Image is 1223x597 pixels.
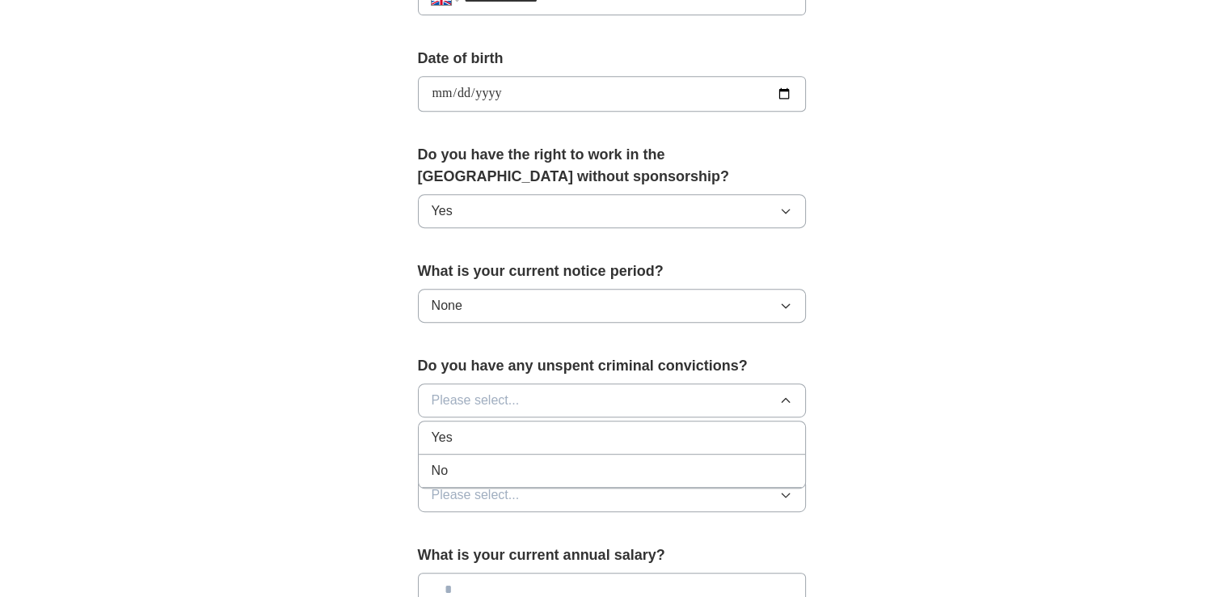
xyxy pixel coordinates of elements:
[418,194,806,228] button: Yes
[418,355,806,377] label: Do you have any unspent criminal convictions?
[432,296,462,315] span: None
[432,461,448,481] span: No
[418,478,806,512] button: Please select...
[418,48,806,70] label: Date of birth
[418,260,806,282] label: What is your current notice period?
[418,144,806,188] label: Do you have the right to work in the [GEOGRAPHIC_DATA] without sponsorship?
[432,391,520,410] span: Please select...
[432,428,453,447] span: Yes
[432,201,453,221] span: Yes
[418,383,806,417] button: Please select...
[418,289,806,323] button: None
[418,544,806,566] label: What is your current annual salary?
[432,485,520,505] span: Please select...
